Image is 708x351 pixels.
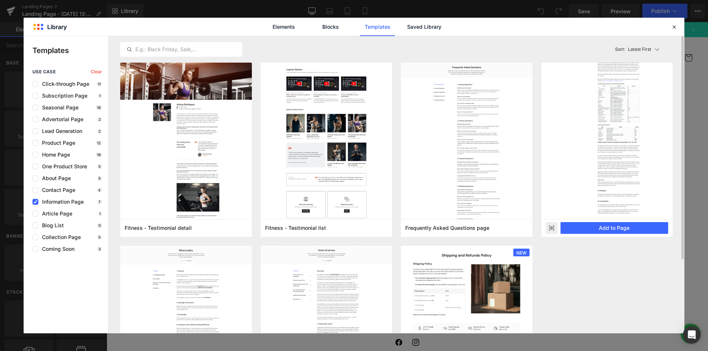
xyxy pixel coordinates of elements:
[401,63,532,252] img: c6f0760d-10a5-458a-a3a5-dee21d870ebc.png
[98,94,102,98] p: 1
[98,211,102,216] p: 1
[38,93,87,99] span: Subscription Page
[261,63,392,224] img: 17f71878-3d74-413f-8a46-9f1c7175c39a.png
[97,188,102,192] p: 4
[97,223,102,228] p: 0
[360,18,395,36] a: Templates
[120,63,252,288] img: cbe28038-c0c0-4e55-9a5b-85cbf036daec.png
[275,21,327,50] img: Mada Shoes
[38,211,72,217] span: Article Page
[96,141,102,145] p: 12
[272,18,330,53] a: Mada Shoes
[38,187,75,193] span: Contact Page
[38,175,71,181] span: About Page
[265,225,326,231] span: Fitness - Testimonial list
[546,222,558,234] div: Preview
[38,164,87,169] span: One Product Store
[38,128,82,134] span: Lead Generation
[97,129,102,133] p: 2
[38,81,89,87] span: Click-through Page
[38,246,74,252] span: Coming Soon
[96,152,102,157] p: 18
[32,45,108,56] p: Templates
[96,105,102,110] p: 18
[38,152,70,158] span: Home Page
[97,164,102,169] p: 5
[97,235,102,239] p: 5
[125,225,192,231] span: Fitness - Testimonial detail
[38,222,64,228] span: Blog List
[615,47,625,52] span: Sort:
[560,222,669,234] button: Add to Page
[556,27,573,44] summary: Búsqueda
[38,140,75,146] span: Product Page
[628,46,651,53] p: Latest First
[513,249,530,257] span: NEW
[405,225,489,231] span: Frequently Asked Questions page
[97,176,102,180] p: 5
[97,117,102,122] p: 2
[97,200,102,204] p: 7
[38,105,79,110] span: Seasonal Page
[683,326,701,344] div: Open Intercom Messenger
[266,18,301,36] a: Elements
[313,18,348,36] a: Blocks
[91,111,510,120] p: Start building your page
[121,45,242,54] input: E.g.: Black Friday, Sale,...
[407,18,442,36] a: Saved Library
[268,201,334,215] a: Explore Template
[8,27,25,44] summary: Menú
[38,116,83,122] span: Advertorial Page
[249,4,353,11] span: ¡QUE ESPERAS PARA CONOCER MADA!
[91,221,510,227] p: or Drag & Drop elements from left sidebar
[96,82,102,86] p: 11
[38,199,84,205] span: Information Page
[91,69,102,74] span: Clear
[612,42,673,57] button: Latest FirstSort:Latest First
[38,234,81,240] span: Collection Page
[97,247,102,251] p: 3
[32,69,56,74] span: use case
